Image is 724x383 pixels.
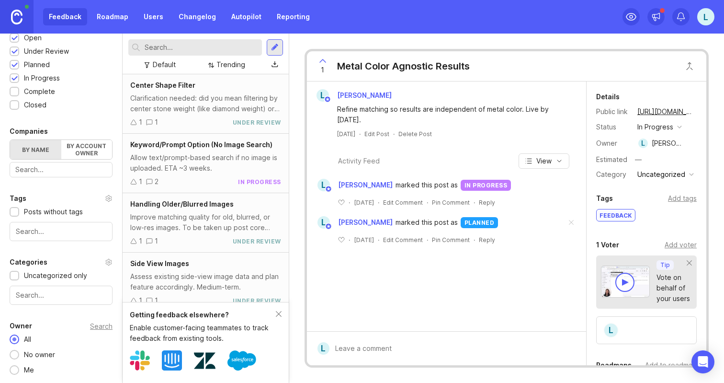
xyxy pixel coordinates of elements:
input: Search... [16,226,106,237]
span: marked this post as [396,180,458,190]
div: · [349,198,350,207]
a: Center Shape FilterClarification needed: did you mean filtering by center stone weight (like diam... [123,74,289,134]
div: · [378,236,379,244]
div: 1 [139,236,142,246]
div: Open Intercom Messenger [691,350,714,373]
img: member badge [325,223,332,230]
span: View [536,156,552,166]
img: Slack logo [130,350,150,371]
div: — [632,153,645,166]
button: L [697,8,714,25]
div: Allow text/prompt-based search if no image is uploaded. ETA ~3 weeks. [130,152,281,174]
span: [PERSON_NAME] [337,91,392,99]
img: Zendesk logo [194,350,215,371]
div: Uncategorized only [24,270,87,281]
img: member badge [325,186,332,193]
div: Me [19,365,39,375]
a: Reporting [271,8,316,25]
div: 1 [139,176,142,187]
div: Owner [10,320,32,332]
div: Companies [10,126,48,137]
span: [DATE] [354,198,374,207]
div: 1 [155,236,158,246]
button: View [519,153,569,169]
span: [PERSON_NAME] [338,180,393,190]
div: Trending [216,59,245,70]
div: Refine matching so results are independent of metal color. Live by [DATE]. [337,104,567,125]
div: feedback [597,209,635,221]
div: Owner [596,138,630,149]
div: Add tags [668,193,697,204]
div: Complete [24,86,55,97]
label: By account owner [61,140,113,159]
div: 2 [155,176,158,187]
div: [PERSON_NAME] [652,138,685,149]
button: Close button [680,57,699,76]
a: Autopilot [226,8,267,25]
a: L[PERSON_NAME] [312,216,396,229]
div: Vote on behalf of your users [656,272,690,304]
div: under review [233,237,281,245]
div: Tags [596,193,613,204]
span: 1 [321,65,324,75]
div: Assess existing side-view image data and plan feature accordingly. Medium-term. [130,271,281,292]
div: L [317,89,329,102]
a: Handling Older/Blurred ImagesImprove matching quality for old, blurred, or low-res images. To be ... [123,193,289,253]
a: Changelog [173,8,222,25]
span: Side View Images [130,259,189,267]
div: · [349,236,350,244]
div: Activity Feed [338,156,380,166]
img: member badge [324,96,331,103]
a: Users [138,8,169,25]
a: [DATE] [337,130,355,138]
div: Enable customer-facing teammates to track feedback from existing tools. [130,323,276,344]
div: Reply [479,236,495,244]
div: Edit Comment [383,198,423,207]
div: under review [233,118,281,127]
a: L[PERSON_NAME] [311,89,399,102]
div: · [474,236,475,244]
div: In Progress [24,73,60,83]
div: · [378,198,379,207]
div: Estimated [596,156,627,163]
div: 1 [155,295,158,306]
div: in progress [238,178,281,186]
img: Canny Home [11,10,23,24]
span: Center Shape Filter [130,81,195,89]
div: planned [461,217,498,228]
div: 1 [155,117,158,128]
div: L [638,139,648,148]
div: in progress [461,180,511,191]
div: under review [233,297,281,305]
div: Details [596,91,620,103]
div: L [603,323,619,338]
a: Side View ImagesAssess existing side-view image data and plan feature accordingly. Medium-term.11... [123,253,289,312]
div: in progress [637,122,673,132]
div: Improve matching quality for old, blurred, or low-res images. To be taken up post core features. [130,212,281,233]
div: No owner [19,349,60,360]
div: Uncategorized [637,169,685,180]
div: Open [24,33,42,43]
div: · [427,198,428,207]
input: Search... [145,42,258,53]
div: Closed [24,100,46,110]
p: Tip [660,261,670,269]
div: · [359,130,361,138]
input: Search... [16,290,106,301]
span: Handling Older/Blurred Images [130,200,234,208]
div: Roadmaps [596,360,632,371]
div: Default [153,59,176,70]
a: Roadmap [91,8,134,25]
div: 1 Voter [596,239,619,251]
span: marked this post as [396,217,458,228]
div: All [19,334,36,345]
div: L [317,342,329,355]
div: Search [90,324,113,329]
a: [URL][DOMAIN_NAME] [634,105,697,118]
div: Delete Post [398,130,432,138]
div: 1 [139,295,142,306]
div: Edit Post [364,130,389,138]
a: L[PERSON_NAME] [312,179,396,191]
